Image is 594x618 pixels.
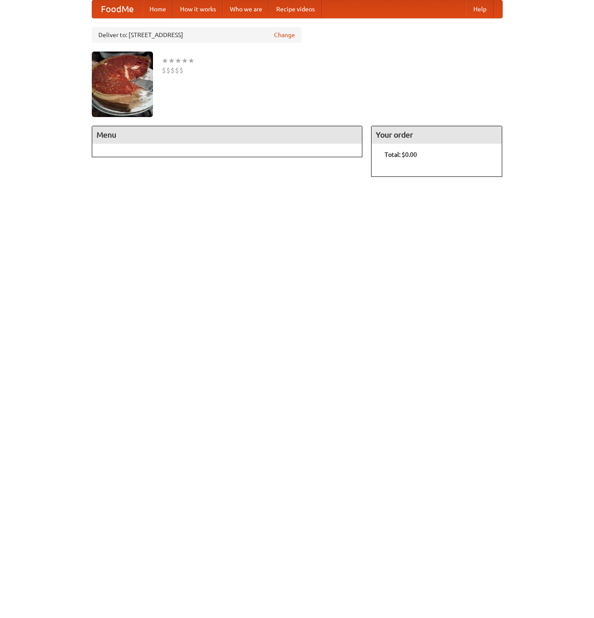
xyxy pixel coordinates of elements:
li: $ [175,66,179,75]
b: Total: $0.00 [385,151,417,158]
a: How it works [173,0,223,18]
li: $ [170,66,175,75]
li: $ [166,66,170,75]
li: ★ [188,56,195,66]
img: angular.jpg [92,52,153,117]
li: ★ [181,56,188,66]
h4: Menu [92,126,362,144]
a: Home [142,0,173,18]
a: Change [274,31,295,39]
a: Help [466,0,493,18]
li: $ [179,66,184,75]
div: Deliver to: [STREET_ADDRESS] [92,27,302,43]
li: ★ [168,56,175,66]
h4: Your order [372,126,502,144]
li: ★ [175,56,181,66]
a: FoodMe [92,0,142,18]
a: Recipe videos [269,0,322,18]
li: $ [162,66,166,75]
li: ★ [162,56,168,66]
a: Who we are [223,0,269,18]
